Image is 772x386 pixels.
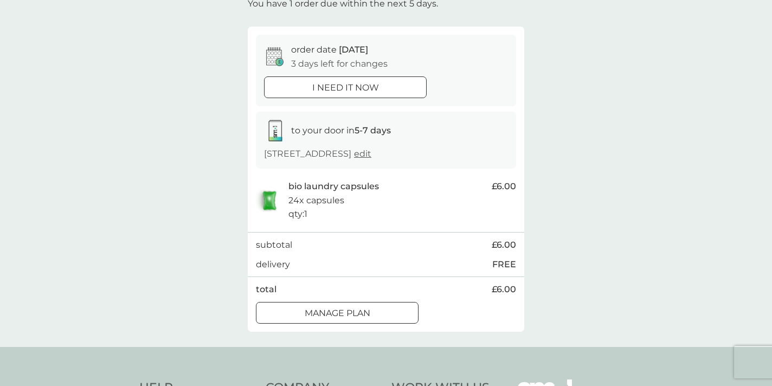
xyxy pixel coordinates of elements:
p: FREE [492,258,516,272]
span: £6.00 [492,238,516,252]
p: bio laundry capsules [288,179,379,194]
p: qty : 1 [288,207,307,221]
button: i need it now [264,76,427,98]
p: i need it now [312,81,379,95]
p: 24x capsules [288,194,344,208]
p: Manage plan [305,306,370,320]
strong: 5-7 days [355,125,391,136]
p: subtotal [256,238,292,252]
span: £6.00 [492,282,516,297]
p: [STREET_ADDRESS] [264,147,371,161]
a: edit [354,149,371,159]
p: delivery [256,258,290,272]
p: 3 days left for changes [291,57,388,71]
p: total [256,282,276,297]
button: Manage plan [256,302,419,324]
p: order date [291,43,368,57]
span: to your door in [291,125,391,136]
span: £6.00 [492,179,516,194]
span: [DATE] [339,44,368,55]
